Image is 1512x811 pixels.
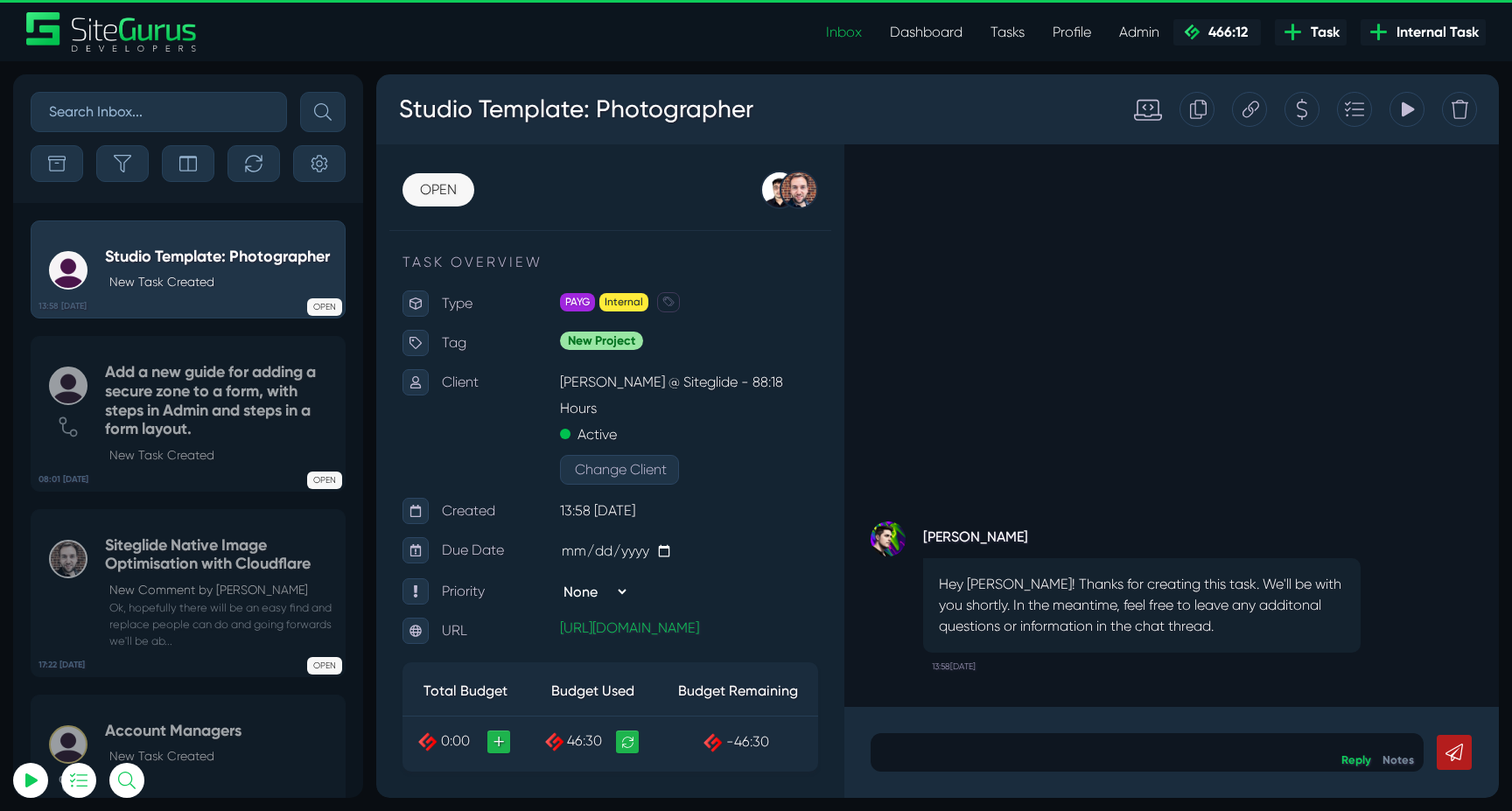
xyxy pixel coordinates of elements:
[111,656,134,679] a: +
[307,298,342,316] span: OPEN
[240,656,262,679] a: Recalculate Budget Used
[350,659,393,675] span: -46:30
[307,657,342,675] span: OPEN
[191,658,226,675] span: 46:30
[26,99,98,132] a: OPEN
[307,472,342,489] span: OPEN
[1013,17,1048,52] div: View Tracking Items
[109,747,241,766] p: New Task Created
[812,15,876,50] a: Inbox
[66,216,184,242] p: Type
[184,423,442,450] p: 13:58 [DATE]
[803,17,838,52] div: Duplicate this Task
[22,12,378,58] h3: Studio Template: Photographer
[184,381,303,410] button: Change Client
[1173,19,1261,45] a: 466:12
[1389,22,1479,43] span: Internal Task
[908,17,943,52] div: Create a Quote
[26,12,198,52] a: SiteGurus
[152,592,281,642] th: Budget Used
[66,504,184,530] p: Priority
[38,473,88,486] b: 08:01 [DATE]
[976,15,1039,50] a: Tasks
[26,178,442,199] p: TASK OVERVIEW
[38,659,85,672] b: 17:22 [DATE]
[184,219,219,237] span: PAYG
[856,17,891,52] div: Copy this Task URL
[740,21,786,49] div: Standard
[184,545,323,562] a: [URL][DOMAIN_NAME]
[105,248,330,267] h5: Studio Template: Photographer
[31,220,346,319] a: 13:58 [DATE] Studio Template: PhotographerNew Task Created OPEN
[1304,22,1340,43] span: Task
[66,543,184,570] p: URL
[1275,19,1347,45] a: Task
[961,17,996,52] div: Add to Task Drawer
[26,592,152,642] th: Total Budget
[38,300,87,313] b: 13:58 [DATE]
[1039,15,1105,50] a: Profile
[31,92,287,132] input: Search Inbox...
[31,336,346,491] a: 08:01 [DATE] Add a new guide for adding a secure zone to a form, with steps in Admin and steps in...
[105,599,336,650] small: Ok, hopefully there will be an easy find and replace people can do and going forwards we'll be ab...
[1006,679,1038,692] a: Notes
[184,295,442,347] p: [PERSON_NAME] @ Siteglide - 88:18 Hours
[556,578,599,606] small: 13:58[DATE]
[109,273,330,291] p: New Task Created
[105,363,336,438] h5: Add a new guide for adding a secure zone to a form, with steps in Admin and steps in a form layout.
[105,536,336,574] h5: Siteglide Native Image Optimisation with Cloudflare
[105,722,241,741] h5: Account Managers
[1066,17,1101,52] div: Delete Task
[1361,19,1486,45] a: Internal Task
[876,15,976,50] a: Dashboard
[57,309,249,346] button: Log In
[223,219,272,237] span: Internal
[57,206,249,244] input: Email
[201,347,241,374] p: Active
[563,500,969,563] p: Hey [PERSON_NAME]! Thanks for creating this task. We'll be with you shortly. In the meantime, fee...
[26,12,198,52] img: Sitegurus Logo
[282,592,442,642] th: Budget Remaining
[66,255,184,282] p: Tag
[109,446,336,465] p: New Task Created
[66,423,184,450] p: Created
[1201,24,1248,40] span: 466:12
[109,581,336,599] p: New Comment by [PERSON_NAME]
[66,295,184,321] p: Client
[184,257,267,276] span: New Project
[547,447,984,473] strong: [PERSON_NAME]
[66,463,184,489] p: Due Date
[965,679,995,692] a: Reply
[1105,15,1173,50] a: Admin
[31,509,346,677] a: 17:22 [DATE] Siteglide Native Image Optimisation with CloudflareNew Comment by [PERSON_NAME] Ok, ...
[65,658,94,675] span: 0:00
